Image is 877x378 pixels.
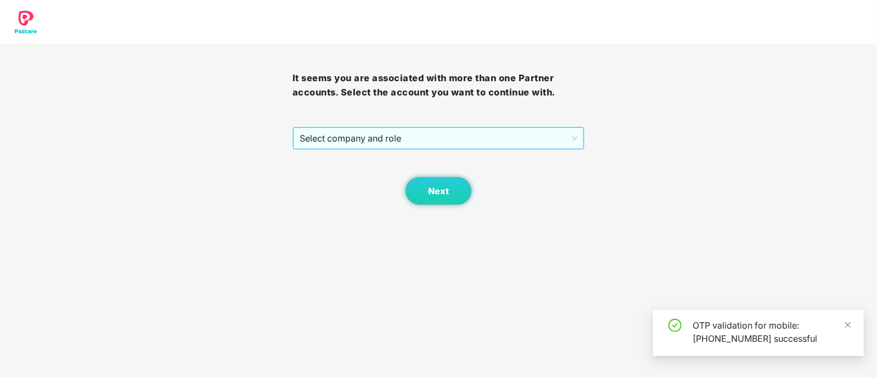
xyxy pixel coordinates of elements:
[668,319,682,332] span: check-circle
[300,128,578,149] span: Select company and role
[428,186,449,196] span: Next
[693,319,851,345] div: OTP validation for mobile: [PHONE_NUMBER] successful
[844,321,852,329] span: close
[406,177,471,205] button: Next
[293,71,585,99] h3: It seems you are associated with more than one Partner accounts. Select the account you want to c...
